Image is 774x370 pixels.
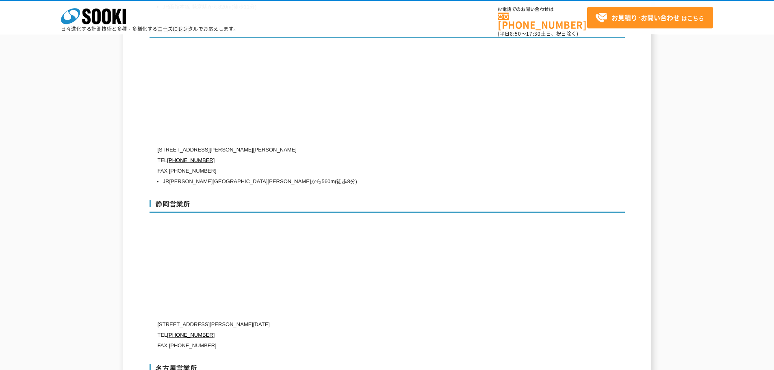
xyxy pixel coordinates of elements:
p: TEL [158,330,548,340]
a: お見積り･お問い合わせはこちら [587,7,713,28]
a: [PHONE_NUMBER] [167,332,215,338]
p: 日々進化する計測技術と多種・多様化するニーズにレンタルでお応えします。 [61,26,239,31]
span: はこちら [595,12,704,24]
li: JR[PERSON_NAME][GEOGRAPHIC_DATA][PERSON_NAME]から560m(徒歩8分) [163,176,548,187]
p: [STREET_ADDRESS][PERSON_NAME][PERSON_NAME] [158,145,548,155]
p: FAX [PHONE_NUMBER] [158,166,548,176]
h3: 静岡営業所 [150,200,625,213]
p: FAX [PHONE_NUMBER] [158,340,548,351]
a: [PHONE_NUMBER] [498,13,587,29]
span: お電話でのお問い合わせは [498,7,587,12]
p: TEL [158,155,548,166]
span: 8:50 [510,30,521,37]
p: [STREET_ADDRESS][PERSON_NAME][DATE] [158,319,548,330]
strong: お見積り･お問い合わせ [611,13,680,22]
span: 17:30 [526,30,541,37]
span: (平日 ～ 土日、祝日除く) [498,30,578,37]
a: [PHONE_NUMBER] [167,157,215,163]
